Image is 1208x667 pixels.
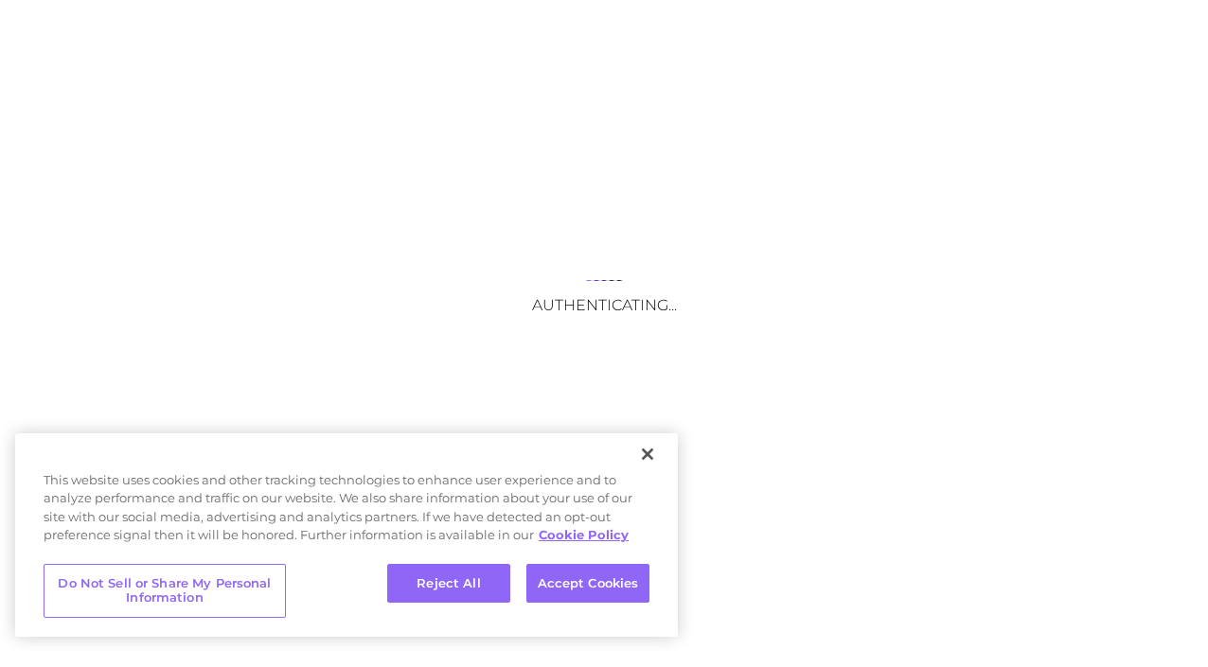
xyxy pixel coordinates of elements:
[539,527,629,542] a: More information about your privacy, opens in a new tab
[387,564,510,604] button: Reject All
[15,471,678,554] div: This website uses cookies and other tracking technologies to enhance user experience and to analy...
[15,433,678,637] div: Privacy
[526,564,649,604] button: Accept Cookies
[415,296,793,314] h3: Authenticating...
[627,433,668,475] button: Close
[44,564,286,618] button: Do Not Sell or Share My Personal Information
[15,433,678,637] div: Cookie banner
